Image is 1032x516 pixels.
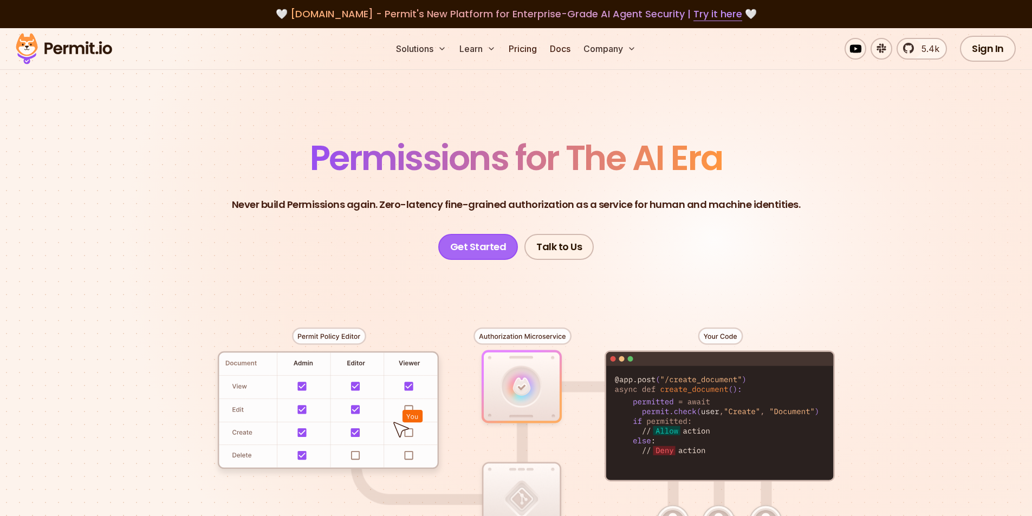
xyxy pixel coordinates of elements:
[579,38,640,60] button: Company
[546,38,575,60] a: Docs
[290,7,742,21] span: [DOMAIN_NAME] - Permit's New Platform for Enterprise-Grade AI Agent Security |
[897,38,947,60] a: 5.4k
[504,38,541,60] a: Pricing
[26,6,1006,22] div: 🤍 🤍
[693,7,742,21] a: Try it here
[310,134,723,182] span: Permissions for The AI Era
[524,234,594,260] a: Talk to Us
[11,30,117,67] img: Permit logo
[232,197,801,212] p: Never build Permissions again. Zero-latency fine-grained authorization as a service for human and...
[960,36,1016,62] a: Sign In
[438,234,518,260] a: Get Started
[915,42,939,55] span: 5.4k
[455,38,500,60] button: Learn
[392,38,451,60] button: Solutions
